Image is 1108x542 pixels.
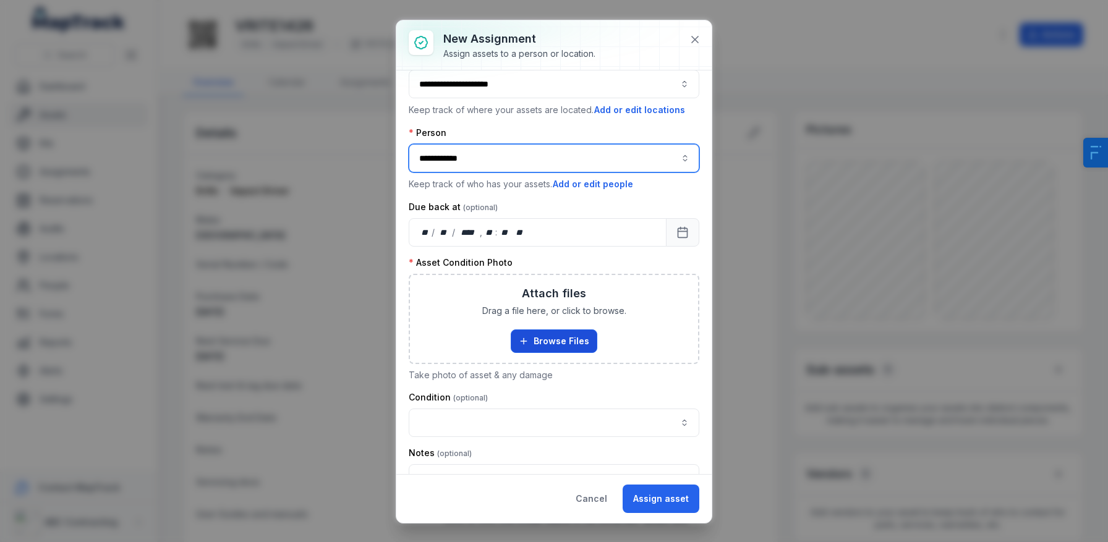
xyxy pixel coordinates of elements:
[666,218,699,247] button: Calendar
[511,329,597,353] button: Browse Files
[623,485,699,513] button: Assign asset
[443,30,595,48] h3: New assignment
[456,226,479,239] div: year,
[594,103,686,117] button: Add or edit locations
[419,226,432,239] div: day,
[495,226,498,239] div: :
[565,485,618,513] button: Cancel
[452,226,456,239] div: /
[409,447,472,459] label: Notes
[522,285,586,302] h3: Attach files
[409,144,699,172] input: assignment-add:person-label
[409,103,699,117] p: Keep track of where your assets are located.
[409,391,488,404] label: Condition
[482,305,626,317] span: Drag a file here, or click to browse.
[498,226,511,239] div: minute,
[409,201,498,213] label: Due back at
[409,177,699,191] p: Keep track of who has your assets.
[432,226,436,239] div: /
[409,127,446,139] label: Person
[552,177,634,191] button: Add or edit people
[436,226,453,239] div: month,
[409,369,699,381] p: Take photo of asset & any damage
[409,256,513,269] label: Asset Condition Photo
[484,226,496,239] div: hour,
[480,226,484,239] div: ,
[443,48,595,60] div: Assign assets to a person or location.
[513,226,527,239] div: am/pm,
